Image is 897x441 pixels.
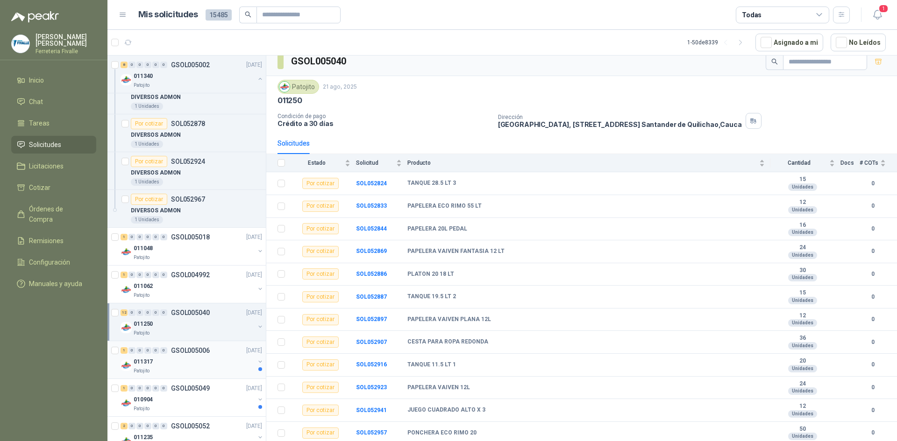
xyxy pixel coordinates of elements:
[356,248,387,254] a: SOL052869
[121,246,132,258] img: Company Logo
[246,308,262,317] p: [DATE]
[770,289,835,297] b: 15
[29,161,64,171] span: Licitaciones
[11,232,96,250] a: Remisiones
[770,312,835,320] b: 12
[121,284,132,295] img: Company Logo
[160,347,167,354] div: 0
[246,271,262,280] p: [DATE]
[171,120,205,127] p: SOL052878
[121,383,264,413] a: 1 0 0 0 0 0 GSOL005049[DATE] Company Logo010904Patojito
[171,272,210,278] p: GSOL004992
[356,316,387,322] b: SOL052897
[302,427,339,439] div: Por cotizar
[356,225,387,232] a: SOL052844
[860,160,878,166] span: # COTs
[131,103,163,110] div: 1 Unidades
[11,200,96,228] a: Órdenes de Compra
[770,199,835,206] b: 12
[291,160,343,166] span: Estado
[788,297,817,304] div: Unidades
[770,160,827,166] span: Cantidad
[407,180,456,187] b: TANQUE 28.5 LT 3
[878,4,889,13] span: 1
[11,11,59,22] img: Logo peakr
[152,272,159,278] div: 0
[11,136,96,154] a: Solicitudes
[107,190,266,228] a: Por cotizarSOL052967DIVERSOS ADMON1 Unidades
[134,367,149,375] p: Patojito
[107,77,266,114] a: Por cotizarSOL052863DIVERSOS ADMON1 Unidades
[134,72,153,81] p: 011340
[134,244,153,253] p: 011048
[755,34,823,51] button: Asignado a mi
[138,8,198,21] h1: Mis solicitudes
[128,385,135,392] div: 0
[788,387,817,395] div: Unidades
[278,119,491,127] p: Crédito a 30 días
[245,11,251,18] span: search
[160,385,167,392] div: 0
[121,307,264,337] a: 12 0 0 0 0 0 GSOL005040[DATE] Company Logo011250Patojito
[356,407,387,413] a: SOL052941
[171,62,210,68] p: GSOL005002
[788,365,817,372] div: Unidades
[788,229,817,236] div: Unidades
[770,176,835,183] b: 15
[356,429,387,436] b: SOL052957
[128,347,135,354] div: 0
[36,49,96,54] p: Ferreteria Fivalle
[356,384,387,391] b: SOL052923
[152,62,159,68] div: 0
[860,202,886,210] b: 0
[770,335,835,342] b: 36
[279,82,290,92] img: Company Logo
[687,35,748,50] div: 1 - 50 de 8339
[171,158,205,165] p: SOL052924
[246,422,262,431] p: [DATE]
[136,347,143,354] div: 0
[407,203,482,210] b: PAPELERA ECO RIMO 55 LT
[246,384,262,393] p: [DATE]
[323,83,357,91] p: 21 ago, 2025
[131,131,181,140] p: DIVERSOS ADMON
[869,7,886,23] button: 1
[29,236,64,246] span: Remisiones
[29,75,44,85] span: Inicio
[144,62,151,68] div: 0
[246,346,262,355] p: [DATE]
[831,34,886,51] button: No Leídos
[246,61,262,70] p: [DATE]
[860,247,886,256] b: 0
[171,385,210,392] p: GSOL005049
[136,309,143,316] div: 0
[12,35,29,53] img: Company Logo
[788,274,817,281] div: Unidades
[860,315,886,324] b: 0
[788,410,817,418] div: Unidades
[770,267,835,274] b: 30
[131,216,163,224] div: 1 Unidades
[160,309,167,316] div: 0
[128,62,135,68] div: 0
[11,71,96,89] a: Inicio
[302,291,339,302] div: Por cotizar
[860,293,886,301] b: 0
[206,9,232,21] span: 15485
[131,194,167,205] div: Por cotizar
[29,279,82,289] span: Manuales y ayuda
[131,178,163,186] div: 1 Unidades
[128,234,135,240] div: 0
[302,268,339,280] div: Por cotizar
[171,234,210,240] p: GSOL005018
[407,361,456,369] b: TANQUE 11.5 LT 1
[121,74,132,85] img: Company Logo
[134,282,153,291] p: 011062
[407,429,477,437] b: PONCHERA ECO RIMO 20
[356,294,387,300] a: SOL052887
[36,34,96,47] p: [PERSON_NAME] [PERSON_NAME]
[160,423,167,429] div: 0
[407,271,454,278] b: PLATON 20 18 LT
